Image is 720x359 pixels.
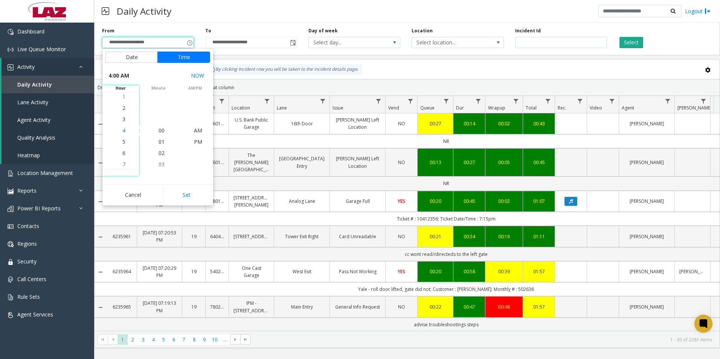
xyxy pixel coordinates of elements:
span: Go to the last page [240,334,250,345]
span: 00 [159,127,165,134]
a: 660184 [210,159,224,166]
a: Vend Filter Menu [406,96,416,106]
span: Select location... [412,37,485,48]
a: The [PERSON_NAME][GEOGRAPHIC_DATA] [233,152,269,173]
a: 00:02 [490,198,518,205]
span: NO [398,159,405,166]
span: 02 [159,149,165,157]
a: 00:39 [490,268,518,275]
div: Data table [95,96,720,331]
a: Agent Activity [2,111,94,129]
img: 'icon' [8,277,14,283]
img: 'icon' [8,259,14,265]
a: 00:14 [458,120,481,127]
span: NO [398,120,405,127]
span: Dashboard [17,28,44,35]
button: Set [163,187,211,203]
span: Location Management [17,169,73,176]
a: Collapse Details [95,234,107,240]
a: Agent Filter Menu [663,96,673,106]
div: 00:58 [458,268,481,275]
a: Quality Analysis [2,129,94,146]
span: Reports [17,187,37,194]
span: Dur [456,105,464,111]
a: 780268 [210,303,224,310]
a: NO [390,233,413,240]
span: Regions [17,240,37,247]
a: U.S. Bank Public Garage [233,116,269,131]
a: Activity [2,58,94,76]
a: Daily Activity [2,76,94,93]
label: Incident Id [515,27,541,34]
a: NO [390,303,413,310]
a: Collapse Details [95,160,107,166]
a: [STREET_ADDRESS][PERSON_NAME] [233,194,269,208]
a: [STREET_ADDRESS] [233,233,269,240]
span: AM/PM [177,85,213,91]
span: Page 4 [148,335,159,345]
a: [DATE] 07:20:29 PM [142,265,177,279]
span: Toggle popup [185,37,194,48]
span: Page 6 [169,335,179,345]
span: Wrapup [488,105,505,111]
img: 'icon' [8,29,14,35]
label: To [205,27,211,34]
span: 4 [122,127,125,134]
a: 00:16 [490,233,518,240]
span: Page 10 [210,335,220,345]
a: NO [390,120,413,127]
a: Pass Not Working [334,268,381,275]
a: 760140 [210,120,224,127]
span: Heatmap [17,152,40,159]
span: 7 [122,161,125,168]
a: 00:05 [490,159,518,166]
a: 00:27 [458,159,481,166]
a: 19 [187,303,201,310]
span: Rec. [558,105,566,111]
img: logout [705,7,711,15]
span: hour [102,85,139,91]
span: Issue [333,105,343,111]
span: Go to the next page [230,334,240,345]
a: Collapse Details [95,199,107,205]
a: General Info Request [334,303,381,310]
a: [GEOGRAPHIC_DATA] Entry [279,155,325,169]
button: Select now [188,69,207,82]
a: 00:13 [422,159,448,166]
a: [PERSON_NAME] [624,198,670,205]
a: 640484 [210,233,224,240]
span: YES [398,268,405,275]
a: 01:11 [528,233,550,240]
span: Page 8 [189,335,199,345]
label: Day of week [308,27,338,34]
span: Page 5 [159,335,169,345]
button: Date tab [105,52,158,63]
span: AM [194,127,202,134]
a: Collapse Details [95,304,107,310]
span: PM [194,138,202,145]
a: 00:21 [422,233,448,240]
span: Video [590,105,602,111]
span: Page 2 [128,335,138,345]
div: 00:27 [422,120,448,127]
span: Location [232,105,250,111]
a: Main Entry [279,303,325,310]
label: Location [412,27,433,34]
a: Logout [685,7,711,15]
div: 00:20 [422,268,448,275]
span: Go to the next page [232,336,238,342]
span: 4:00 AM [108,70,129,81]
a: Collapse Details [95,269,107,275]
span: Toggle popup [288,37,297,48]
a: Total Filter Menu [543,96,553,106]
a: 00:43 [528,120,550,127]
a: 00:34 [458,233,481,240]
span: Call Centers [17,275,46,283]
a: 01:07 [528,198,550,205]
